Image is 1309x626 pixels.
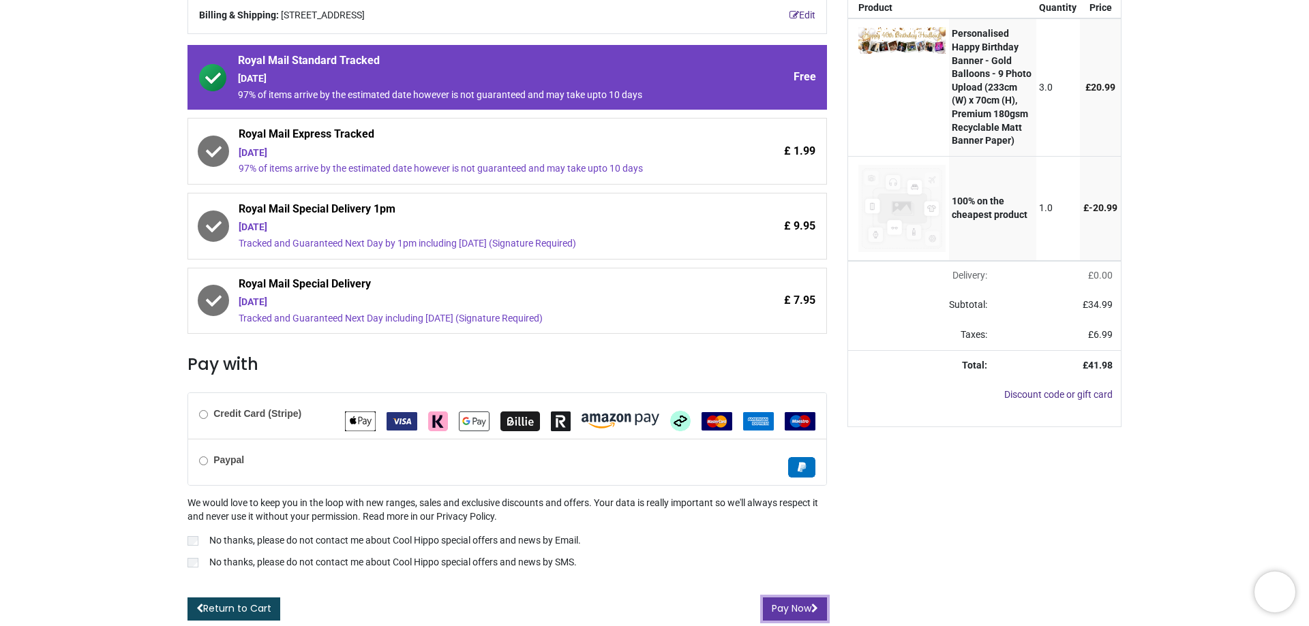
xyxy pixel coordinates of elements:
[239,162,700,176] div: 97% of items arrive by the estimated date however is not guaranteed and may take upto 10 days
[794,69,816,84] span: Free
[702,415,732,426] span: MasterCard
[848,320,995,350] td: Taxes:
[551,411,571,431] img: Revolut Pay
[239,202,700,221] span: Royal Mail Special Delivery 1pm
[428,411,448,431] img: Klarna
[1094,329,1113,340] span: 6.99
[702,412,732,431] img: MasterCard
[743,412,774,431] img: American Express
[1089,202,1117,213] span: -﻿20.99
[213,408,301,419] b: Credit Card (Stripe)
[239,277,700,296] span: Royal Mail Special Delivery
[1083,299,1113,310] span: £
[788,461,815,472] span: Paypal
[858,165,946,252] img: 100% on the cheapest product
[238,53,700,72] span: Royal Mail Standard Tracked
[1088,299,1113,310] span: 34.99
[1088,360,1113,371] span: 41.98
[788,457,815,478] img: Paypal
[670,415,691,426] span: Afterpay Clearpay
[952,195,1027,220] strong: 100% on the cheapest product
[199,456,208,465] input: Paypal
[1085,82,1115,93] span: £
[1083,360,1113,371] strong: £
[345,415,376,426] span: Apple Pay
[848,290,995,320] td: Subtotal:
[387,415,417,426] span: VISA
[1039,81,1077,95] div: 3.0
[209,556,577,569] p: No thanks, please do not contact me about Cool Hippo special offers and news by SMS.
[1083,202,1117,213] span: £
[238,89,700,102] div: 97% of items arrive by the estimated date however is not guaranteed and may take upto 10 days
[952,28,1032,146] strong: Personalised Happy Birthday Banner - Gold Balloons - 9 Photo Upload (233cm (W) x 70cm (H), Premiu...
[345,411,376,431] img: Apple Pay
[239,146,700,160] div: [DATE]
[209,534,581,548] p: No thanks, please do not contact me about Cool Hippo special offers and news by Email.
[187,353,827,376] h3: Pay with
[459,415,490,426] span: Google Pay
[763,597,827,621] button: Pay Now
[187,497,827,572] div: We would love to keep you in the loop with new ranges, sales and exclusive discounts and offers. ...
[784,219,815,234] span: £ 9.95
[670,411,691,431] img: Afterpay Clearpay
[459,411,490,431] img: Google Pay
[1091,82,1115,93] span: 20.99
[187,558,198,567] input: No thanks, please do not contact me about Cool Hippo special offers and news by SMS.
[1254,572,1295,612] iframe: Brevo live chat
[785,412,815,431] img: Maestro
[500,411,540,431] img: Billie
[281,9,365,22] span: [STREET_ADDRESS]
[199,10,279,20] b: Billing & Shipping:
[239,127,700,146] span: Royal Mail Express Tracked
[1088,329,1113,340] span: £
[789,9,815,22] a: Edit
[239,296,700,309] div: [DATE]
[187,597,280,621] a: Return to Cart
[1039,202,1077,215] div: 1.0
[239,237,700,251] div: Tracked and Guaranteed Next Day by 1pm including [DATE] (Signature Required)
[239,221,700,234] div: [DATE]
[199,410,208,419] input: Credit Card (Stripe)
[848,261,995,291] td: Delivery will be updated after choosing a new delivery method
[858,27,946,53] img: k4oAAAAGSURBVAMAKKkTdt3EH8sAAAAASUVORK5CYII=
[1088,270,1113,281] span: £
[187,536,198,546] input: No thanks, please do not contact me about Cool Hippo special offers and news by Email.
[784,144,815,159] span: £ 1.99
[785,415,815,426] span: Maestro
[239,312,700,326] div: Tracked and Guaranteed Next Day including [DATE] (Signature Required)
[1004,389,1113,400] a: Discount code or gift card
[962,360,987,371] strong: Total:
[1094,270,1113,281] span: 0.00
[582,415,659,426] span: Amazon Pay
[500,415,540,426] span: Billie
[213,454,244,465] b: Paypal
[387,412,417,431] img: VISA
[428,415,448,426] span: Klarna
[238,72,700,86] div: [DATE]
[551,415,571,426] span: Revolut Pay
[743,415,774,426] span: American Express
[582,413,659,428] img: Amazon Pay
[784,293,815,308] span: £ 7.95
